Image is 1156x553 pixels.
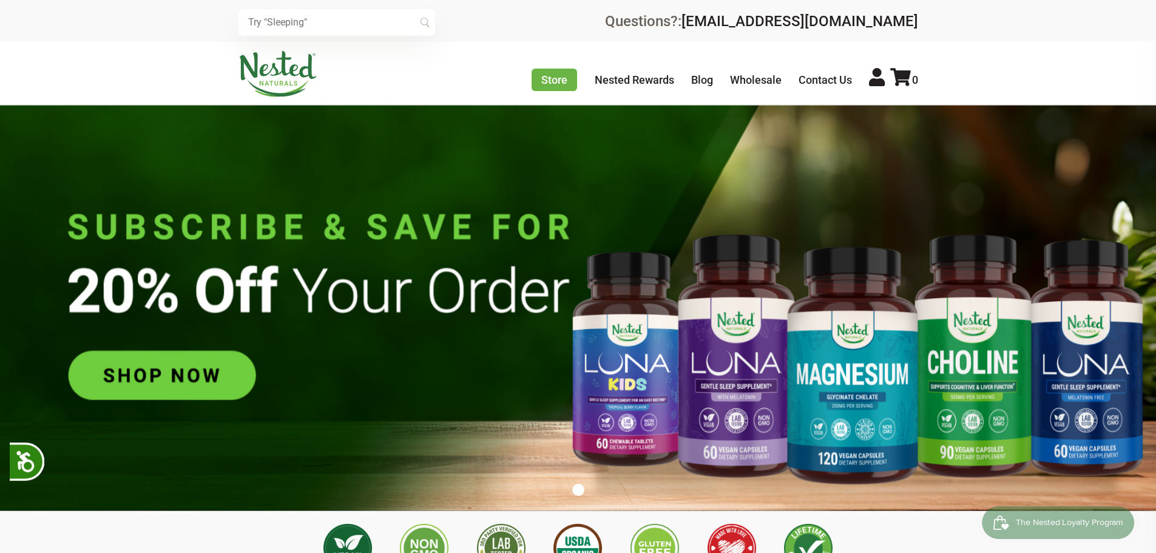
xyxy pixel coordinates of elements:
[532,69,577,91] a: Store
[572,484,584,496] button: 1 of 1
[681,13,918,30] a: [EMAIL_ADDRESS][DOMAIN_NAME]
[799,73,852,86] a: Contact Us
[730,73,782,86] a: Wholesale
[973,504,1144,541] iframe: Button to open loyalty program pop-up
[595,73,674,86] a: Nested Rewards
[691,73,713,86] a: Blog
[238,9,435,36] input: Try "Sleeping"
[912,73,918,86] span: 0
[238,51,317,97] img: Nested Naturals
[605,14,918,29] div: Questions?:
[890,73,918,86] a: 0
